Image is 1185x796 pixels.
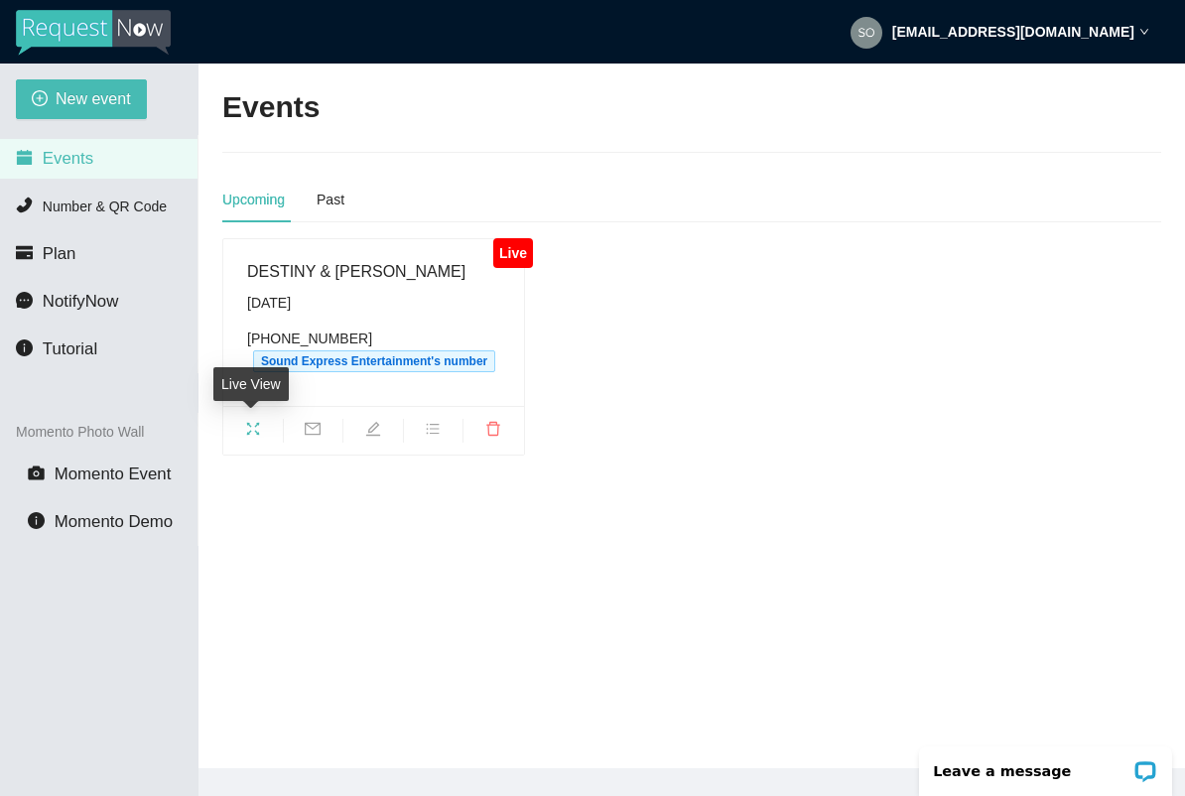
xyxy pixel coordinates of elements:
span: down [1139,27,1149,37]
span: Plan [43,244,76,263]
span: fullscreen [223,421,283,443]
div: [PHONE_NUMBER] [247,328,500,372]
span: edit [343,421,403,443]
h2: Events [222,87,320,128]
span: calendar [16,149,33,166]
strong: [EMAIL_ADDRESS][DOMAIN_NAME] [892,24,1134,40]
span: Number & QR Code [43,199,167,214]
span: message [16,292,33,309]
span: Sound Express Entertainment's number [253,350,495,372]
iframe: LiveChat chat widget [906,733,1185,796]
span: credit-card [16,244,33,261]
button: plus-circleNew event [16,79,147,119]
span: delete [463,421,524,443]
span: Events [43,149,93,168]
img: 05dd5e8d694a2eea468d811240650044 [851,17,882,49]
span: NotifyNow [43,292,118,311]
div: [DATE] [247,292,500,314]
span: phone [16,197,33,213]
div: Live View [213,367,289,401]
div: DESTINY & [PERSON_NAME] [247,259,500,284]
span: mail [284,421,343,443]
span: plus-circle [32,90,48,109]
div: Past [317,189,344,210]
span: info-circle [28,512,45,529]
img: RequestNow [16,10,171,56]
span: bars [404,421,463,443]
span: Momento Event [55,464,172,483]
span: New event [56,86,131,111]
span: Tutorial [43,339,97,358]
div: Upcoming [222,189,285,210]
span: camera [28,464,45,481]
div: Live [493,238,532,268]
span: info-circle [16,339,33,356]
span: Momento Demo [55,512,173,531]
